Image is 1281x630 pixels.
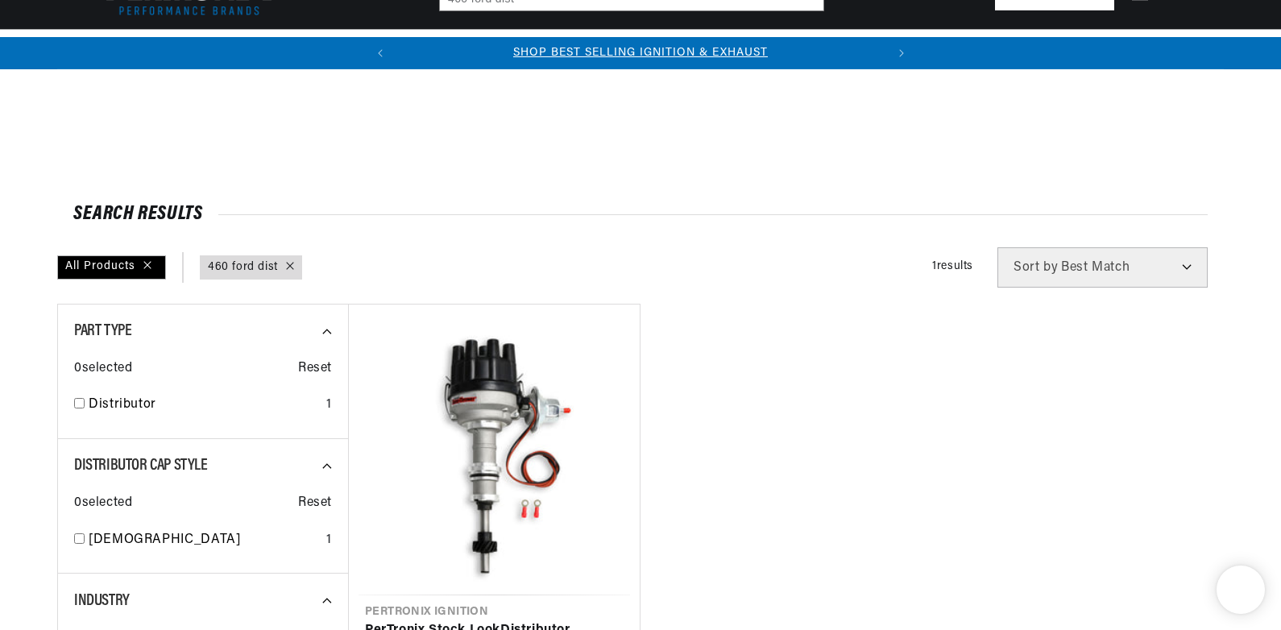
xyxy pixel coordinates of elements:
[74,593,130,609] span: Industry
[657,30,775,68] summary: Battery Products
[73,206,1208,222] div: SEARCH RESULTS
[361,30,566,68] summary: Headers, Exhausts & Components
[775,30,889,68] summary: Spark Plug Wires
[298,359,332,379] span: Reset
[74,458,208,474] span: Distributor Cap Style
[396,44,885,62] div: Announcement
[889,30,972,68] summary: Motorcycle
[1086,30,1184,68] summary: Product Support
[566,30,657,68] summary: Engine Swaps
[74,493,132,514] span: 0 selected
[208,259,278,276] a: 460 ford dist
[74,359,132,379] span: 0 selected
[364,37,396,69] button: Translation missing: en.sections.announcements.previous_announcement
[97,30,227,68] summary: Ignition Conversions
[298,493,332,514] span: Reset
[997,247,1208,288] select: Sort by
[885,37,918,69] button: Translation missing: en.sections.announcements.next_announcement
[326,530,332,551] div: 1
[932,260,973,272] span: 1 results
[513,47,768,59] a: SHOP BEST SELLING IGNITION & EXHAUST
[74,323,131,339] span: Part Type
[57,255,166,280] div: All Products
[326,395,332,416] div: 1
[227,30,361,68] summary: Coils & Distributors
[396,44,885,62] div: 1 of 2
[89,395,320,416] a: Distributor
[57,37,1224,69] slideshow-component: Translation missing: en.sections.announcements.announcement_bar
[1014,261,1058,274] span: Sort by
[89,530,320,551] a: [DEMOGRAPHIC_DATA]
